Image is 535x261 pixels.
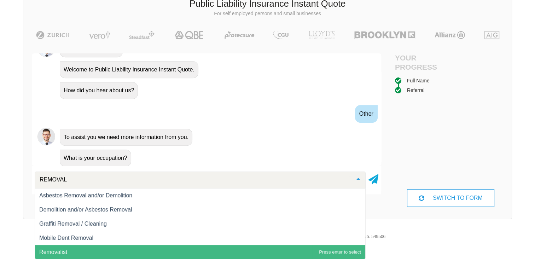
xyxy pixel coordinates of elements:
span: Asbestos Removal and/or Demolition [39,192,132,198]
img: CGU | Public Liability Insurance [270,31,291,39]
div: Referral [407,86,425,94]
img: Vero | Public Liability Insurance [86,31,113,39]
img: QBE | Public Liability Insurance [170,31,209,39]
img: Steadfast | Public Liability Insurance [126,31,157,39]
input: Search or select your occupation [38,176,351,183]
img: Chatbot | PLI [37,128,55,145]
div: How did you hear about us? [60,82,138,99]
p: For self employed persons and small businesses [29,10,506,17]
img: AIG | Public Liability Insurance [482,31,502,39]
div: What is your occupation? [60,150,131,167]
img: Brooklyn | Public Liability Insurance [351,31,418,39]
div: Welcome to Public Liability Insurance Instant Quote. [60,61,198,78]
span: Removalist [39,249,67,255]
span: Graffiti Removal / Cleaning [39,221,107,227]
img: Protecsure | Public Liability Insurance [222,31,257,39]
img: Allianz | Public Liability Insurance [431,31,469,39]
div: Full Name [407,77,430,85]
span: Demolition and/or Asbestos Removal [39,207,132,213]
span: Mobile Dent Removal [39,235,93,241]
h4: Your Progress [395,53,451,71]
img: LLOYD's | Public Liability Insurance [305,31,339,39]
img: Zurich | Public Liability Insurance [33,31,73,39]
div: To assist you we need more information from you. [60,129,192,146]
div: SWITCH TO FORM [407,189,494,207]
div: Other [355,105,378,123]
